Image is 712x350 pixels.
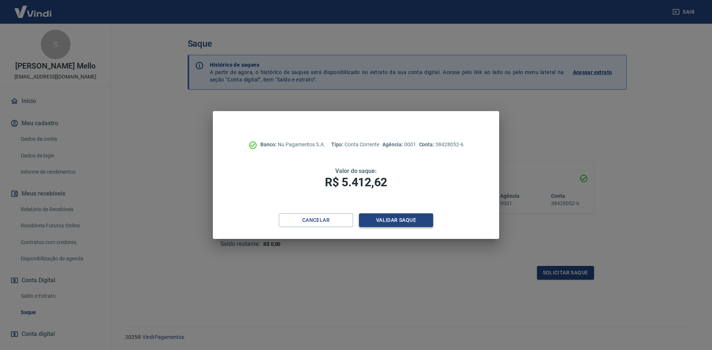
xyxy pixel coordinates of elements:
[331,141,379,149] p: Conta Corrente
[382,141,404,147] span: Agência:
[331,141,345,147] span: Tipo:
[260,141,278,147] span: Banco:
[260,141,325,149] p: Nu Pagamentos S.A.
[325,175,387,189] span: R$ 5.412,62
[335,167,377,174] span: Valor do saque:
[359,213,433,227] button: Validar saque
[279,213,353,227] button: Cancelar
[419,141,464,149] p: 38428052-6
[382,141,416,149] p: 0001
[419,141,436,147] span: Conta:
